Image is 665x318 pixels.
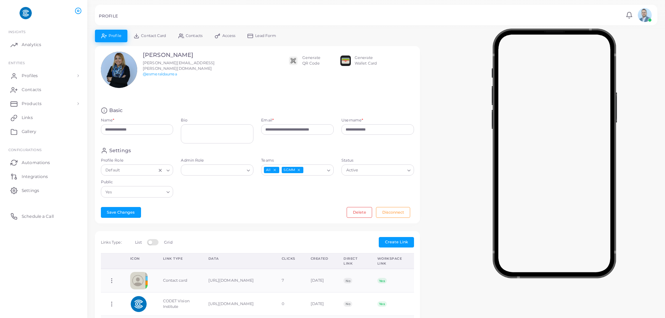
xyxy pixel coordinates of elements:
label: List [135,240,141,245]
label: Status [341,158,414,163]
button: Save Changes [101,207,141,217]
span: Yes [377,278,387,283]
label: Grid [164,240,172,245]
a: Integrations [5,169,82,183]
div: Search for option [341,164,414,176]
a: Products [5,97,82,111]
div: Data [208,256,266,261]
span: Profiles [22,73,38,79]
span: Gallery [22,128,36,135]
span: Links Type: [101,240,122,245]
div: Created [311,256,328,261]
button: Delete [347,207,372,217]
span: Links [22,114,33,121]
label: Name [101,118,114,123]
label: Teams [261,158,334,163]
a: Settings [5,183,82,197]
span: Default [105,167,121,174]
span: No [343,278,352,283]
span: No [343,301,352,307]
td: Contact card [155,269,201,292]
td: [URL][DOMAIN_NAME] [201,269,274,292]
a: Analytics [5,38,82,52]
div: Icon [130,256,148,261]
input: Search for option [113,188,164,196]
h3: [PERSON_NAME] [143,52,227,59]
a: Automations [5,155,82,169]
a: Gallery [5,125,82,139]
a: Profiles [5,69,82,83]
span: SGMM [282,167,303,173]
input: Search for option [184,167,244,174]
img: contactcard.png [130,272,148,289]
img: avatar [638,8,652,22]
div: Search for option [181,164,253,176]
span: Lead Form [255,34,276,38]
label: Username [341,118,363,123]
button: Disconnect [376,207,410,217]
span: Settings [22,187,39,194]
img: logo [6,7,45,20]
span: Products [22,101,42,107]
h4: Settings [109,147,131,154]
img: phone-mock.b55596b7.png [492,29,617,278]
label: Public [101,179,173,185]
label: Bio [181,118,253,123]
img: lqrZ8GvnavqHDsLD9kvoNkwfiKuZn0ml-1740770008179.png [130,295,148,313]
span: ENTITIES [8,61,25,65]
span: Integrations [22,173,48,180]
label: Email [261,118,274,123]
button: Clear Selected [158,167,163,173]
span: Yes [105,188,113,196]
button: Create Link [379,237,414,247]
a: @esmeraldaurrea [143,72,177,76]
input: Search for option [360,167,405,174]
span: INSIGHTS [8,30,25,34]
input: Search for option [304,167,324,174]
input: Search for option [121,167,156,174]
span: Schedule a Call [22,213,54,220]
a: Contacts [5,83,82,97]
span: Contacts [186,34,202,38]
span: [PERSON_NAME][EMAIL_ADDRESS][PERSON_NAME][DOMAIN_NAME] [143,60,215,71]
a: Links [5,111,82,125]
span: Configurations [8,148,42,152]
span: Analytics [22,42,41,48]
div: Search for option [261,164,334,176]
span: Yes [377,301,387,307]
img: qr2.png [288,56,298,66]
span: Contact Card [141,34,166,38]
a: avatar [636,8,653,22]
div: Direct Link [343,256,362,266]
div: Search for option [101,186,173,197]
div: Search for option [101,164,173,176]
div: Generate QR Code [302,55,320,66]
span: Contacts [22,87,41,93]
span: Create Link [385,239,408,244]
button: Deselect SGMM [296,168,301,172]
button: Deselect All [272,168,277,172]
label: Profile Role [101,158,173,163]
td: [DATE] [303,269,336,292]
a: Schedule a Call [5,209,82,223]
td: 7 [274,269,303,292]
td: CODET Vision Institute [155,293,201,316]
div: Generate Wallet Card [355,55,377,66]
span: Active [345,167,359,174]
div: Clicks [282,256,295,261]
div: Link Type [163,256,193,261]
span: Profile [109,34,121,38]
td: [URL][DOMAIN_NAME] [201,293,274,316]
label: Admin Role [181,158,253,163]
img: apple-wallet.png [340,56,351,66]
span: Access [222,34,236,38]
span: All [264,167,279,173]
span: Automations [22,160,50,166]
td: [DATE] [303,293,336,316]
h5: PROFILE [99,14,118,19]
h4: Basic [109,107,123,114]
th: Action [101,253,123,269]
td: 0 [274,293,303,316]
div: Workspace Link [377,256,406,266]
